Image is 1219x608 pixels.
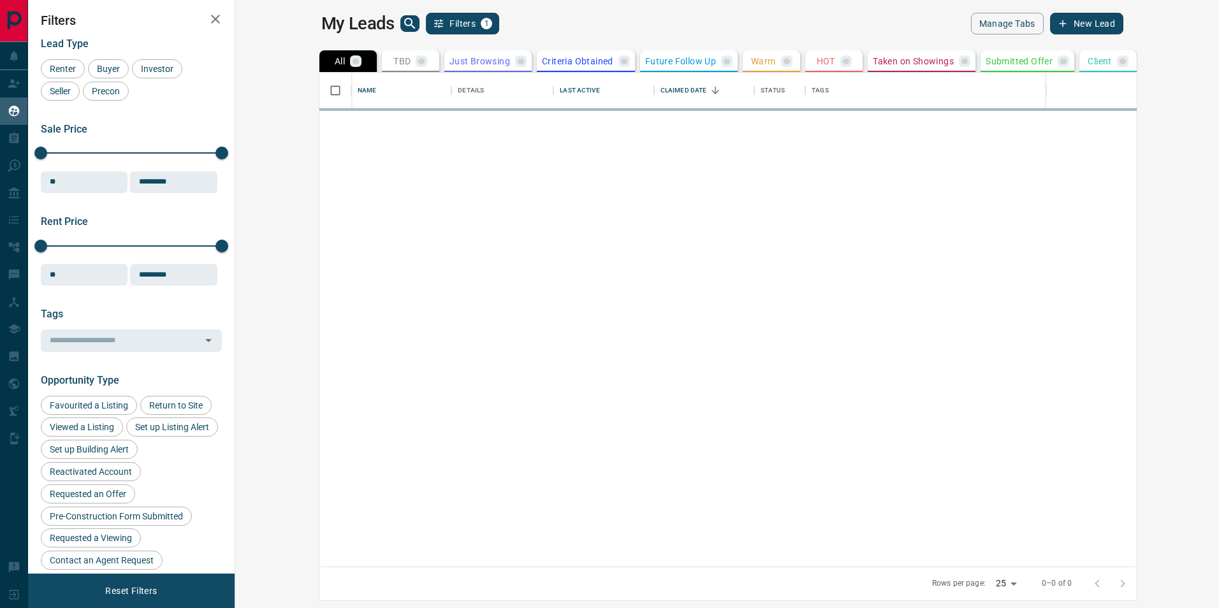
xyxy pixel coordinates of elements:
[560,73,599,108] div: Last Active
[97,580,165,602] button: Reset Filters
[932,578,986,589] p: Rows per page:
[754,73,805,108] div: Status
[542,57,613,66] p: Criteria Obtained
[971,13,1044,34] button: Manage Tabs
[45,422,119,432] span: Viewed a Listing
[41,82,80,101] div: Seller
[41,13,222,28] h2: Filters
[136,64,178,74] span: Investor
[335,57,345,66] p: All
[482,19,491,28] span: 1
[321,13,395,34] h1: My Leads
[41,396,137,415] div: Favourited a Listing
[451,73,553,108] div: Details
[706,82,724,99] button: Sort
[45,555,158,565] span: Contact an Agent Request
[41,440,138,459] div: Set up Building Alert
[1088,57,1111,66] p: Client
[83,82,129,101] div: Precon
[991,574,1021,593] div: 25
[41,484,135,503] div: Requested an Offer
[45,86,75,96] span: Seller
[805,73,1207,108] div: Tags
[41,374,119,386] span: Opportunity Type
[41,462,141,481] div: Reactivated Account
[817,57,835,66] p: HOT
[1042,578,1072,589] p: 0–0 of 0
[41,551,163,570] div: Contact an Agent Request
[45,467,136,477] span: Reactivated Account
[41,507,192,526] div: Pre-Construction Form Submitted
[41,59,85,78] div: Renter
[400,15,420,32] button: search button
[45,489,131,499] span: Requested an Offer
[140,396,212,415] div: Return to Site
[873,57,954,66] p: Taken on Showings
[87,86,124,96] span: Precon
[553,73,653,108] div: Last Active
[41,528,141,547] div: Requested a Viewing
[41,123,87,135] span: Sale Price
[126,417,218,437] div: Set up Listing Alert
[131,422,214,432] span: Set up Listing Alert
[393,57,411,66] p: TBD
[41,308,63,320] span: Tags
[458,73,484,108] div: Details
[41,215,88,228] span: Rent Price
[351,73,451,108] div: Name
[45,533,136,543] span: Requested a Viewing
[1050,13,1123,34] button: New Lead
[132,59,182,78] div: Investor
[45,511,187,521] span: Pre-Construction Form Submitted
[45,64,80,74] span: Renter
[92,64,124,74] span: Buyer
[761,73,785,108] div: Status
[41,38,89,50] span: Lead Type
[45,400,133,410] span: Favourited a Listing
[449,57,510,66] p: Just Browsing
[41,417,123,437] div: Viewed a Listing
[426,13,499,34] button: Filters1
[45,444,133,454] span: Set up Building Alert
[812,73,829,108] div: Tags
[358,73,377,108] div: Name
[986,57,1053,66] p: Submitted Offer
[645,57,716,66] p: Future Follow Up
[145,400,207,410] span: Return to Site
[751,57,776,66] p: Warm
[200,331,217,349] button: Open
[88,59,129,78] div: Buyer
[661,73,707,108] div: Claimed Date
[654,73,754,108] div: Claimed Date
